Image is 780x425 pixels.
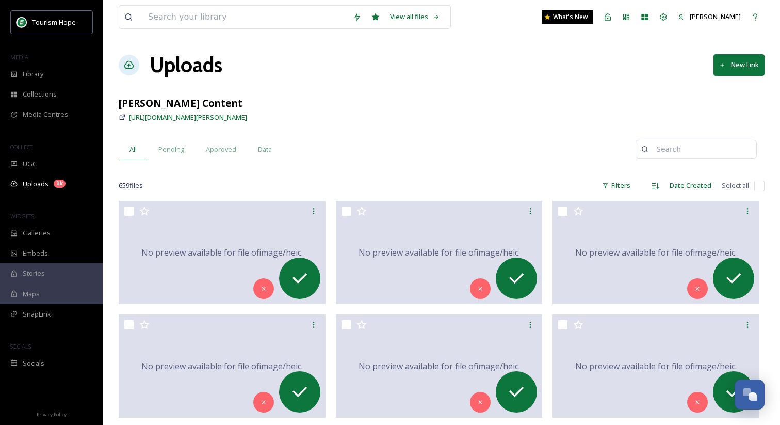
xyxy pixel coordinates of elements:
span: WIDGETS [10,212,34,220]
span: Media Centres [23,109,68,119]
span: No preview available for file of image/heic . [575,360,737,372]
span: No preview available for file of image/heic . [141,360,303,372]
span: Galleries [23,228,51,238]
span: Pending [158,145,184,154]
button: New Link [713,54,765,75]
span: SnapLink [23,309,51,319]
button: Open Chat [735,380,765,410]
span: Select all [722,181,749,191]
span: [URL][DOMAIN_NAME][PERSON_NAME] [129,113,247,122]
span: 659 file s [119,181,143,191]
span: Privacy Policy [37,411,67,418]
span: Tourism Hope [32,18,76,27]
span: Stories [23,269,45,278]
div: Date Created [664,176,717,196]
a: [PERSON_NAME] [673,7,746,27]
a: What's New [542,10,593,24]
span: Approved [206,145,236,154]
span: Collections [23,89,57,99]
span: Data [258,145,272,154]
span: Uploads [23,179,48,189]
span: COLLECT [10,143,32,151]
span: No preview available for file of image/heic . [359,246,520,259]
a: Privacy Policy [37,407,67,420]
span: UGC [23,159,37,169]
input: Search your library [143,6,348,28]
span: Maps [23,289,40,299]
strong: [PERSON_NAME] Content [119,96,242,110]
img: logo.png [17,17,27,27]
input: Search [651,139,751,160]
span: [PERSON_NAME] [690,12,741,21]
span: No preview available for file of image/heic . [575,246,737,259]
a: [URL][DOMAIN_NAME][PERSON_NAME] [129,111,247,123]
a: View all files [385,7,445,27]
span: MEDIA [10,53,28,61]
span: Embeds [23,248,48,258]
span: SOCIALS [10,342,31,350]
div: 1k [54,180,66,188]
span: All [129,145,137,154]
span: No preview available for file of image/heic . [359,360,520,372]
a: Uploads [150,50,222,81]
span: Socials [23,358,44,368]
div: Filters [597,176,636,196]
span: No preview available for file of image/heic . [141,246,303,259]
span: Library [23,69,43,79]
